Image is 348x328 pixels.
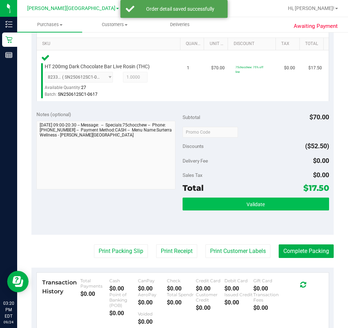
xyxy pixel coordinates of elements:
[45,83,117,96] div: Available Quantity:
[82,17,147,32] a: Customers
[5,21,13,28] inline-svg: Inventory
[167,299,196,306] div: $0.00
[224,278,253,283] div: Debit Card
[305,142,329,150] span: ($52.50)
[156,244,197,258] button: Print Receipt
[281,41,297,47] a: Tax
[167,292,196,297] div: Total Spendr
[109,310,138,317] div: $0.00
[183,140,204,153] span: Discounts
[211,65,225,71] span: $70.00
[109,278,138,283] div: Cash
[5,51,13,59] inline-svg: Reports
[284,65,295,71] span: $0.00
[308,65,322,71] span: $17.50
[196,304,225,311] div: $0.00
[288,5,334,11] span: Hi, [PERSON_NAME]!
[42,41,177,47] a: SKU
[80,290,109,297] div: $0.00
[58,92,98,97] span: SN250612SC1-0617
[253,292,282,303] div: Transaction Fees
[294,22,338,30] span: Awaiting Payment
[17,21,82,28] span: Purchases
[160,21,199,28] span: Deliveries
[81,85,86,90] span: 27
[167,278,196,283] div: Check
[247,202,265,207] span: Validate
[45,92,57,97] span: Batch:
[109,285,138,292] div: $0.00
[138,311,167,317] div: Voided
[187,65,189,71] span: 1
[253,278,282,283] div: Gift Card
[138,285,167,292] div: $0.00
[3,319,14,325] p: 09/24
[186,41,201,47] a: Quantity
[80,278,109,289] div: Total Payments
[196,278,225,283] div: Credit Card
[303,183,329,193] span: $17.50
[138,318,167,325] div: $0.00
[183,158,208,164] span: Delivery Fee
[45,63,150,70] span: HT 200mg Dark Chocolate Bar Live Rosin (THC)
[234,41,273,47] a: Discount
[309,113,329,121] span: $70.00
[224,292,253,297] div: Issued Credit
[235,65,263,74] span: 75chocchew: 75% off line
[94,244,148,258] button: Print Packing Slip
[3,300,14,319] p: 03:20 PM EDT
[109,292,138,308] div: Point of Banking (POB)
[7,271,29,292] iframe: Resource center
[224,285,253,292] div: $0.00
[27,5,115,11] span: [PERSON_NAME][GEOGRAPHIC_DATA]
[313,157,329,164] span: $0.00
[183,127,238,138] input: Promo Code
[183,198,329,210] button: Validate
[148,17,213,32] a: Deliveries
[138,292,167,297] div: AeroPay
[305,41,320,47] a: Total
[167,285,196,292] div: $0.00
[196,292,225,303] div: Customer Credit
[138,278,167,283] div: CanPay
[224,299,253,306] div: $0.00
[17,17,82,32] a: Purchases
[138,5,222,13] div: Order detail saved successfully
[5,36,13,43] inline-svg: Retail
[279,244,334,258] button: Complete Packing
[183,172,203,178] span: Sales Tax
[83,21,147,28] span: Customers
[183,114,200,120] span: Subtotal
[138,299,167,306] div: $0.00
[183,183,204,193] span: Total
[253,304,282,311] div: $0.00
[253,285,282,292] div: $0.00
[196,285,225,292] div: $0.00
[205,244,270,258] button: Print Customer Labels
[313,171,329,179] span: $0.00
[210,41,225,47] a: Unit Price
[36,111,71,117] span: Notes (optional)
